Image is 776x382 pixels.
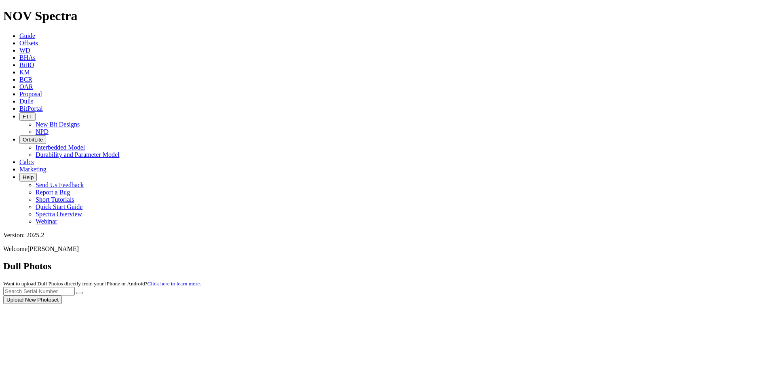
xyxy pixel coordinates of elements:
a: Quick Start Guide [36,203,82,210]
a: BitIQ [19,61,34,68]
button: Upload New Photoset [3,295,62,304]
a: Spectra Overview [36,211,82,217]
a: Interbedded Model [36,144,85,151]
div: Version: 2025.2 [3,232,773,239]
a: WD [19,47,30,54]
a: NPD [36,128,48,135]
a: Webinar [36,218,57,225]
a: KM [19,69,30,76]
a: Calcs [19,158,34,165]
a: Offsets [19,40,38,46]
a: Guide [19,32,35,39]
a: Report a Bug [36,189,70,196]
a: Short Tutorials [36,196,74,203]
span: FTT [23,114,32,120]
a: OAR [19,83,33,90]
button: Help [19,173,37,182]
h1: NOV Spectra [3,8,773,23]
a: BitPortal [19,105,43,112]
a: New Bit Designs [36,121,80,128]
p: Welcome [3,245,773,253]
span: OrbitLite [23,137,43,143]
small: Want to upload Dull Photos directly from your iPhone or Android? [3,281,201,287]
a: Durability and Parameter Model [36,151,120,158]
a: Dulls [19,98,34,105]
a: BHAs [19,54,36,61]
a: Send Us Feedback [36,182,84,188]
span: Help [23,174,34,180]
button: OrbitLite [19,135,46,144]
a: Proposal [19,91,42,97]
input: Search Serial Number [3,287,75,295]
button: FTT [19,112,36,121]
span: [PERSON_NAME] [27,245,79,252]
a: Marketing [19,166,46,173]
h2: Dull Photos [3,261,773,272]
a: Click here to learn more. [148,281,201,287]
a: BCR [19,76,32,83]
